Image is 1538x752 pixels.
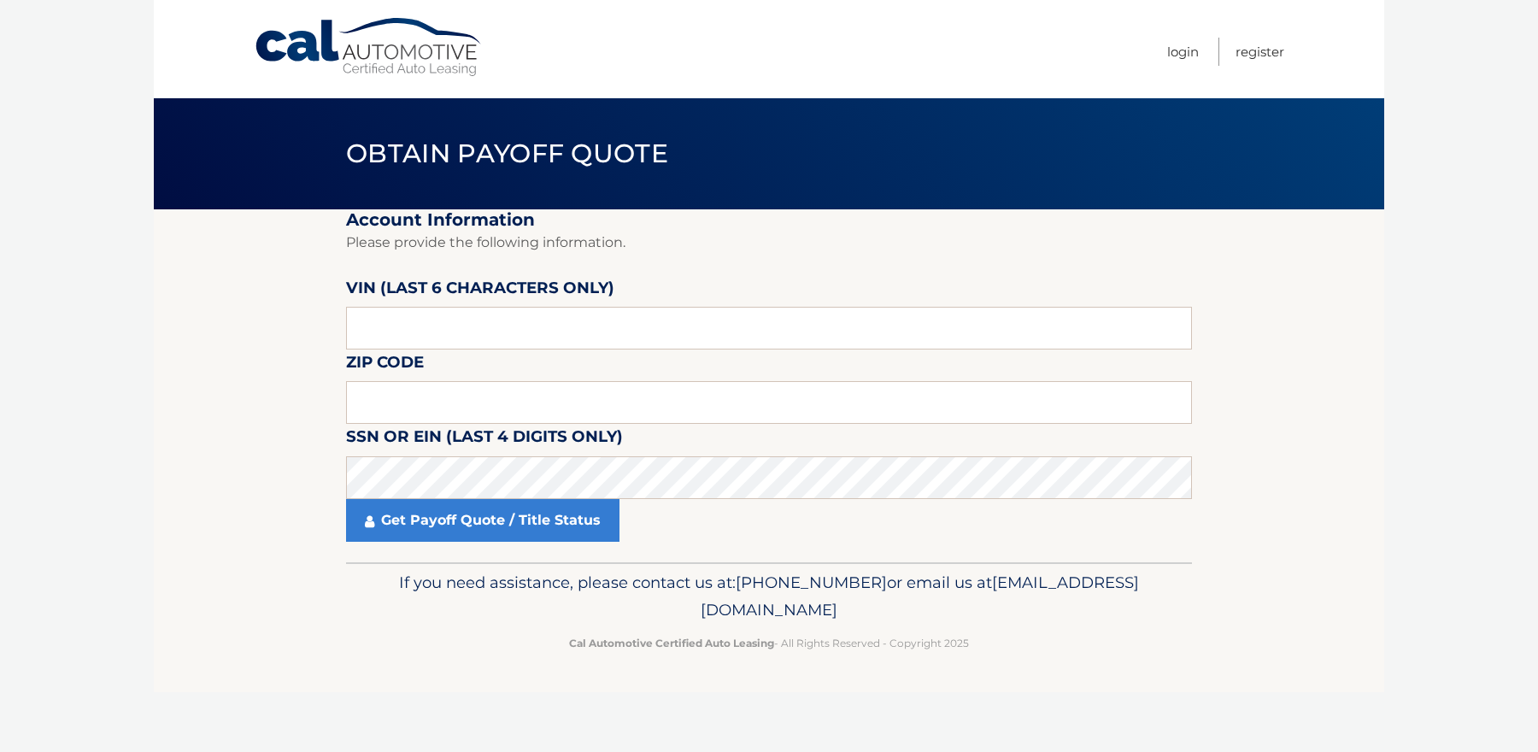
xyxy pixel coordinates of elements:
[346,424,623,455] label: SSN or EIN (last 4 digits only)
[736,573,887,592] span: [PHONE_NUMBER]
[1236,38,1284,66] a: Register
[254,17,484,78] a: Cal Automotive
[569,637,774,649] strong: Cal Automotive Certified Auto Leasing
[357,569,1181,624] p: If you need assistance, please contact us at: or email us at
[346,499,619,542] a: Get Payoff Quote / Title Status
[357,634,1181,652] p: - All Rights Reserved - Copyright 2025
[346,138,668,169] span: Obtain Payoff Quote
[346,209,1192,231] h2: Account Information
[346,275,614,307] label: VIN (last 6 characters only)
[346,231,1192,255] p: Please provide the following information.
[346,350,424,381] label: Zip Code
[1167,38,1199,66] a: Login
